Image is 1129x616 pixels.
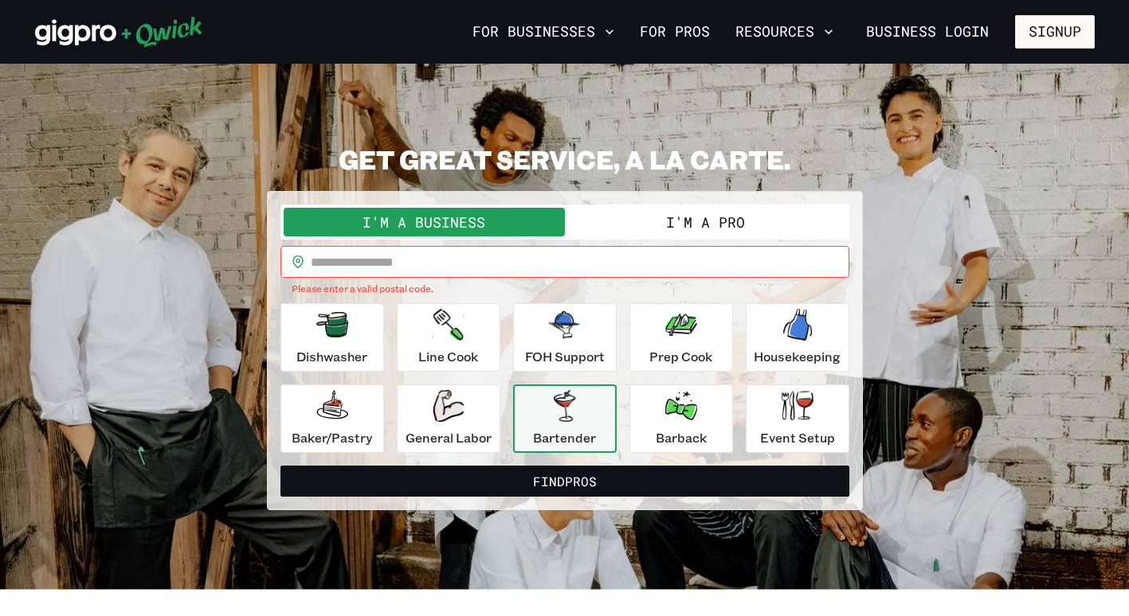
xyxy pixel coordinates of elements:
button: Housekeeping [746,303,849,372]
button: Signup [1015,15,1095,49]
button: Dishwasher [280,303,384,372]
button: FOH Support [513,303,617,372]
button: FindPros [280,466,849,497]
button: Prep Cook [629,303,733,372]
button: Line Cook [397,303,500,372]
p: Baker/Pastry [292,428,372,447]
h2: GET GREAT SERVICE, A LA CARTE. [267,143,863,175]
button: Event Setup [746,384,849,453]
p: Housekeeping [754,347,841,366]
p: FOH Support [525,347,605,366]
a: For Pros [633,18,716,45]
button: Resources [729,18,840,45]
p: Event Setup [760,428,835,447]
p: Bartender [533,428,596,447]
button: I'm a Pro [565,208,846,236]
p: Dishwasher [296,347,367,366]
button: For Businesses [466,18,621,45]
button: Baker/Pastry [280,384,384,453]
button: I'm a Business [284,208,565,236]
p: Prep Cook [649,347,712,366]
button: Bartender [513,384,617,453]
p: Barback [656,428,707,447]
a: Business Login [853,15,1002,49]
p: Please enter a valid postal code. [292,281,838,297]
button: Barback [629,384,733,453]
button: General Labor [397,384,500,453]
p: Line Cook [418,347,478,366]
p: General Labor [406,428,492,447]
